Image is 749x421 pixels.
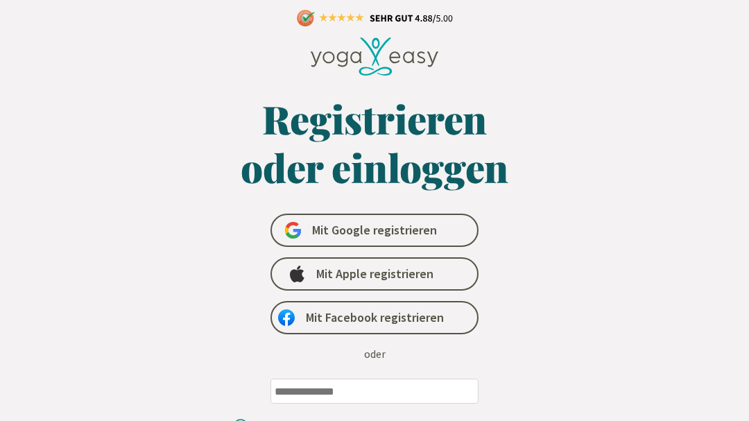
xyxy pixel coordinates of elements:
h1: Registrieren oder einloggen [135,94,614,191]
a: Mit Facebook registrieren [270,301,479,334]
span: Mit Apple registrieren [316,266,433,282]
div: oder [364,345,386,362]
a: Mit Apple registrieren [270,257,479,291]
span: Mit Facebook registrieren [306,309,444,326]
a: Mit Google registrieren [270,214,479,247]
span: Mit Google registrieren [312,222,437,239]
